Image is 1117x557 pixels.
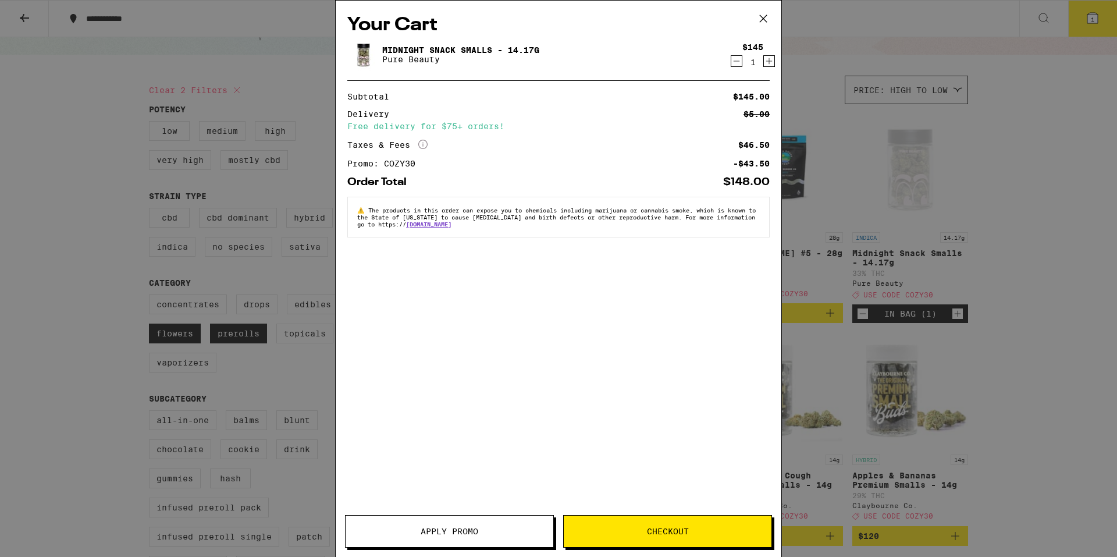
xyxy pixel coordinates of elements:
span: ⚠️ [357,207,368,214]
h2: Your Cart [347,12,770,38]
div: Taxes & Fees [347,140,428,150]
img: Midnight Snack Smalls - 14.17g [347,38,380,71]
div: $5.00 [744,110,770,118]
button: Decrement [731,55,742,67]
div: $145 [742,42,763,52]
span: The products in this order can expose you to chemicals including marijuana or cannabis smoke, whi... [357,207,756,228]
p: Pure Beauty [382,55,539,64]
div: $148.00 [723,177,770,187]
button: Checkout [563,515,772,548]
a: Midnight Snack Smalls - 14.17g [382,45,539,55]
button: Increment [763,55,775,67]
div: Order Total [347,177,415,187]
span: Hi. Need any help? [7,8,84,17]
div: Promo: COZY30 [347,159,424,168]
a: [DOMAIN_NAME] [406,221,451,228]
span: Apply Promo [421,527,478,535]
div: -$43.50 [733,159,770,168]
div: Free delivery for $75+ orders! [347,122,770,130]
div: $145.00 [733,93,770,101]
div: Subtotal [347,93,397,101]
div: 1 [742,58,763,67]
button: Apply Promo [345,515,554,548]
div: $46.50 [738,141,770,149]
div: Delivery [347,110,397,118]
span: Checkout [647,527,689,535]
